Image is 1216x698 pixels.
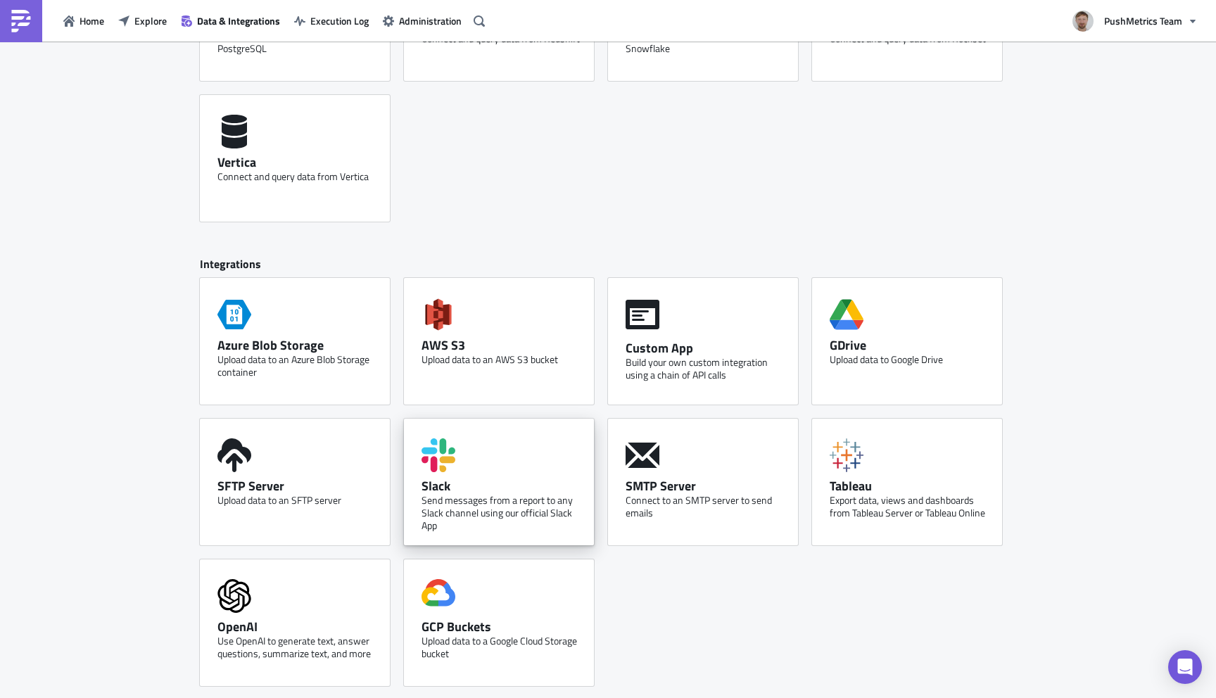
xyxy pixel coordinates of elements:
[217,494,379,507] div: Upload data to an SFTP server
[287,10,376,32] button: Execution Log
[174,10,287,32] button: Data & Integrations
[310,13,369,28] span: Execution Log
[10,10,32,32] img: PushMetrics
[422,353,583,366] div: Upload data to an AWS S3 bucket
[422,635,583,660] div: Upload data to a Google Cloud Storage bucket
[134,13,167,28] span: Explore
[80,13,104,28] span: Home
[626,356,787,381] div: Build your own custom integration using a chain of API calls
[217,635,379,660] div: Use OpenAI to generate text, answer questions, summarize text, and more
[217,30,379,55] div: Connect and query data from PostgreSQL
[830,337,992,353] div: GDrive
[1071,9,1095,33] img: Avatar
[217,353,379,379] div: Upload data to an Azure Blob Storage container
[217,478,379,494] div: SFTP Server
[111,10,174,32] button: Explore
[626,30,787,55] div: Connect and query data from Snowflake
[1168,650,1202,684] div: Open Intercom Messenger
[200,257,1016,279] div: Integrations
[422,618,583,635] div: GCP Buckets
[422,32,583,45] div: Connect and query data from Redshift
[422,478,583,494] div: Slack
[217,170,379,183] div: Connect and query data from Vertica
[422,337,583,353] div: AWS S3
[626,340,787,356] div: Custom App
[1104,13,1182,28] span: PushMetrics Team
[399,13,462,28] span: Administration
[56,10,111,32] button: Home
[217,154,379,170] div: Vertica
[830,494,992,519] div: Export data, views and dashboards from Tableau Server or Tableau Online
[626,478,787,494] div: SMTP Server
[1064,6,1205,37] button: PushMetrics Team
[422,494,583,532] div: Send messages from a report to any Slack channel using our official Slack App
[626,494,787,519] div: Connect to an SMTP server to send emails
[197,13,280,28] span: Data & Integrations
[217,618,379,635] div: OpenAI
[217,337,379,353] div: Azure Blob Storage
[830,32,992,45] div: Connect and query data from Rockset
[376,10,469,32] button: Administration
[830,478,992,494] div: Tableau
[217,292,251,337] span: Azure Storage Blob
[830,353,992,366] div: Upload data to Google Drive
